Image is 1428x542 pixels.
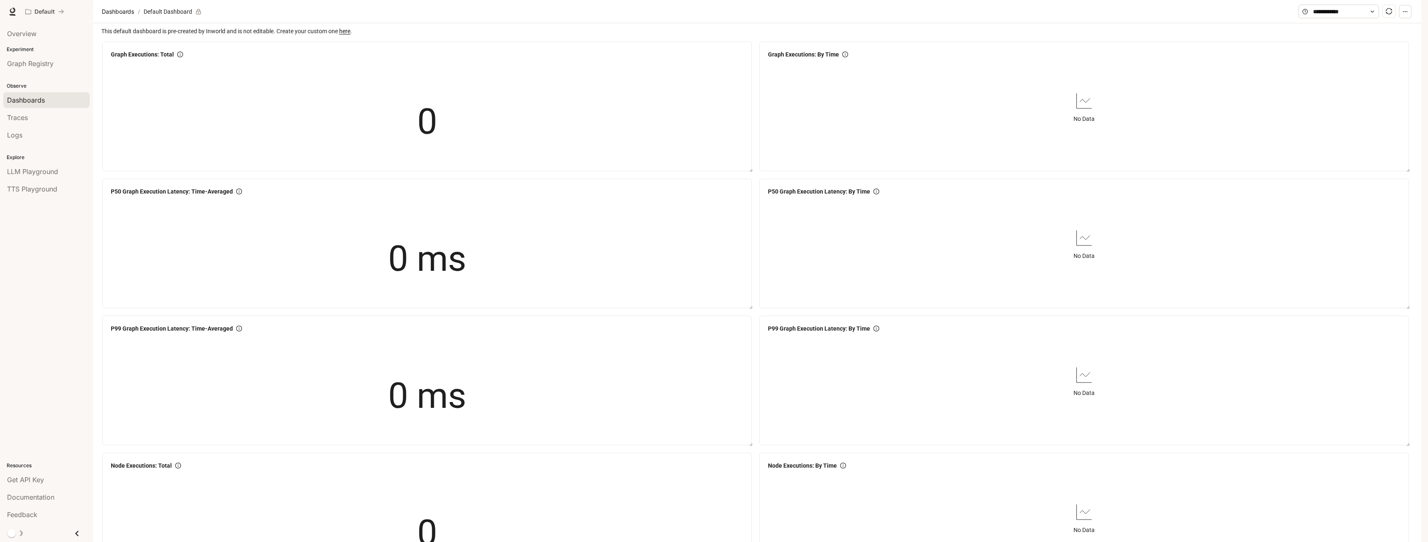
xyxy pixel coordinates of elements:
span: info-circle [873,326,879,331]
button: Dashboards [100,7,136,17]
span: Graph Executions: By Time [768,50,839,59]
span: info-circle [842,52,848,57]
span: 0 ms [388,231,466,287]
span: info-circle [873,189,879,194]
article: No Data [1073,525,1095,535]
span: Node Executions: Total [111,461,172,470]
span: info-circle [177,52,183,57]
span: 0 ms [388,368,466,424]
span: info-circle [236,189,242,194]
span: P99 Graph Execution Latency: By Time [768,324,870,333]
span: P99 Graph Execution Latency: Time-Averaged [111,324,233,333]
span: / [138,7,140,16]
span: P50 Graph Execution Latency: By Time [768,187,870,196]
span: info-circle [840,463,846,468]
span: Dashboards [102,7,134,17]
article: No Data [1073,114,1095,123]
span: info-circle [236,326,242,331]
span: 0 [417,93,437,150]
p: Default [34,8,55,15]
span: info-circle [175,463,181,468]
span: Node Executions: By Time [768,461,837,470]
span: P50 Graph Execution Latency: Time-Averaged [111,187,233,196]
a: here [339,28,350,34]
article: Default Dashboard [142,4,194,20]
button: All workspaces [22,3,68,20]
article: No Data [1073,388,1095,397]
span: sync [1386,8,1392,15]
article: No Data [1073,251,1095,260]
span: This default dashboard is pre-created by Inworld and is not editable. Create your custom one . [101,27,1415,36]
span: Graph Executions: Total [111,50,174,59]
